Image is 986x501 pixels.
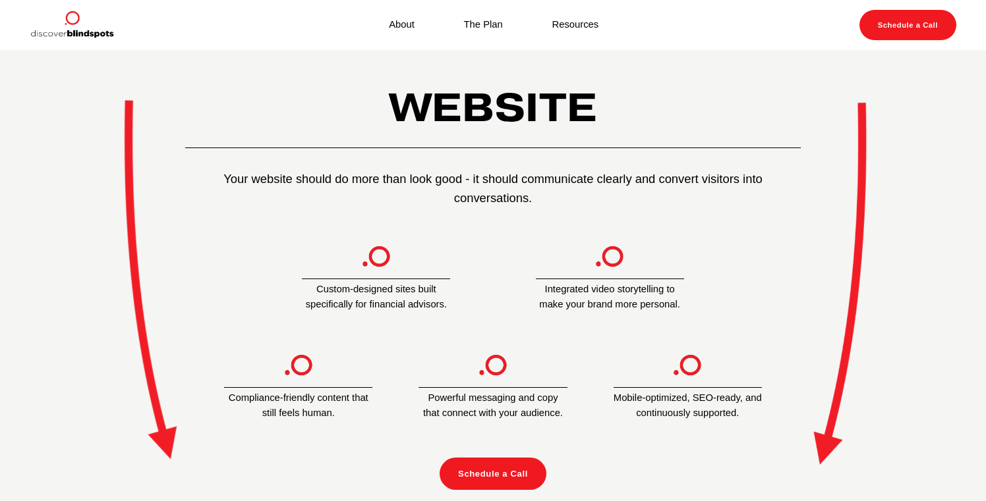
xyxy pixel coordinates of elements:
[464,16,503,34] a: The Plan
[536,282,684,313] p: Integrated video storytelling to make your brand more personal.
[419,390,567,421] p: Powerful messaging and copy that connect with your audience.
[389,16,415,34] a: About
[440,458,546,490] a: Schedule a Call
[224,390,372,421] p: Compliance-friendly content that still feels human.
[552,16,599,34] a: Resources
[614,390,762,421] p: Mobile-optimized, SEO-ready, and continuously supported.
[859,10,957,40] a: Schedule a Call
[30,10,114,40] img: Discover Blind Spots
[302,282,450,313] p: Custom-designed sites built specifically for financial advisors.
[224,86,762,128] h2: Website
[185,169,801,208] p: Your website should do more than look good - it should communicate clearly and convert visitors i...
